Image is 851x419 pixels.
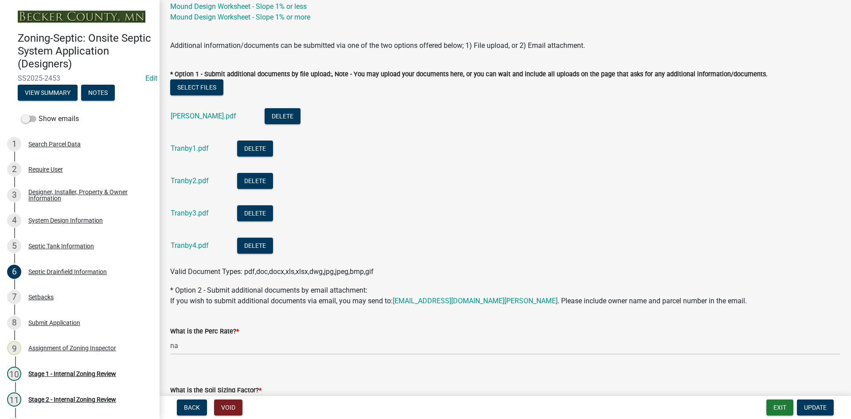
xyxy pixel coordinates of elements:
wm-modal-confirm: Delete Document [237,145,273,153]
div: 7 [7,290,21,304]
a: Edit [145,74,157,82]
div: 6 [7,265,21,279]
label: * Option 1 - Submit additional documents by file upload:, Note - You may upload your documents he... [170,71,768,78]
div: Setbacks [28,294,54,300]
h4: Zoning-Septic: Onsite Septic System Application (Designers) [18,32,152,70]
div: 5 [7,239,21,253]
button: Delete [237,205,273,221]
a: Mound Design Worksheet - Slope 1% or less [170,2,307,11]
div: 8 [7,316,21,330]
a: [EMAIL_ADDRESS][DOMAIN_NAME][PERSON_NAME] [393,297,558,305]
div: Additional information/documents can be submitted via one of the two options offered below; 1) Fi... [170,40,840,51]
div: Search Parcel Data [28,141,81,147]
button: Update [797,399,834,415]
a: [PERSON_NAME].pdf [171,112,236,120]
wm-modal-confirm: Delete Document [237,242,273,251]
button: View Summary [18,85,78,101]
span: Valid Document Types: pdf,doc,docx,xls,xlsx,dwg,jpg,jpeg,bmp,gif [170,267,374,276]
div: * Option 2 - Submit additional documents by email attachment: [170,285,840,306]
div: Assignment of Zoning Inspector [28,345,116,351]
div: 9 [7,341,21,355]
a: Tranby2.pdf [171,176,209,185]
div: Designer, Installer, Property & Owner Information [28,189,145,201]
label: Show emails [21,114,79,124]
button: Delete [237,141,273,157]
button: Exit [766,399,793,415]
button: Void [214,399,242,415]
span: If you wish to submit additional documents via email, you may send to: . Please include owner nam... [170,297,747,305]
div: 10 [7,367,21,381]
span: SS2025-2453 [18,74,142,82]
button: Delete [237,238,273,254]
a: Tranby1.pdf [171,144,209,153]
wm-modal-confirm: Delete Document [237,177,273,186]
span: Back [184,404,200,411]
a: Tranby4.pdf [171,241,209,250]
wm-modal-confirm: Delete Document [237,210,273,218]
div: Septic Tank Information [28,243,94,249]
div: 4 [7,213,21,227]
wm-modal-confirm: Notes [81,90,115,97]
img: Becker County, Minnesota [18,11,145,23]
div: System Design Information [28,217,103,223]
div: 3 [7,188,21,202]
button: Back [177,399,207,415]
button: Delete [237,173,273,189]
a: Tranby3.pdf [171,209,209,217]
div: Septic Drainfield Information [28,269,107,275]
div: Require User [28,166,63,172]
div: 1 [7,137,21,151]
label: What is the Perc Rate? [170,329,239,335]
wm-modal-confirm: Delete Document [265,113,301,121]
div: 2 [7,162,21,176]
button: Delete [265,108,301,124]
wm-modal-confirm: Summary [18,90,78,97]
a: Mound Design Worksheet - Slope 1% or more [170,13,310,21]
label: What is the Soil Sizing Factor? [170,388,262,394]
div: Stage 2 - Internal Zoning Review [28,396,116,403]
span: Update [804,404,827,411]
button: Notes [81,85,115,101]
div: Stage 1 - Internal Zoning Review [28,371,116,377]
div: Submit Application [28,320,80,326]
wm-modal-confirm: Edit Application Number [145,74,157,82]
div: 11 [7,392,21,407]
button: Select files [170,79,223,95]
